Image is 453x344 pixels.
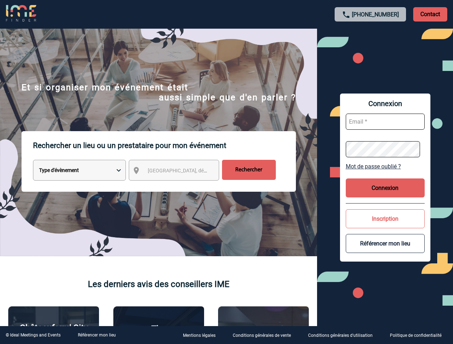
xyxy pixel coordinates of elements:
a: Mentions légales [177,332,227,339]
input: Rechercher [222,160,276,180]
img: call-24-px.png [342,10,350,19]
p: Contact [413,7,447,21]
p: Mentions légales [183,333,216,338]
p: Rechercher un lieu ou un prestataire pour mon événement [33,131,296,160]
input: Email * [346,114,425,130]
a: Référencer mon lieu [78,333,116,338]
a: Conditions générales d'utilisation [302,332,384,339]
button: Connexion [346,178,425,197]
p: Conditions générales d'utilisation [308,333,373,338]
p: Politique de confidentialité [390,333,442,338]
button: Inscription [346,209,425,228]
a: [PHONE_NUMBER] [352,11,399,18]
p: Châteauform' City [GEOGRAPHIC_DATA] [12,323,95,343]
a: Conditions générales de vente [227,332,302,339]
a: Politique de confidentialité [384,332,453,339]
div: © Ideal Meetings and Events [6,333,61,338]
span: [GEOGRAPHIC_DATA], département, région... [148,168,247,173]
p: The [GEOGRAPHIC_DATA] [117,324,200,344]
button: Référencer mon lieu [346,234,425,253]
span: Connexion [346,99,425,108]
p: Conditions générales de vente [233,333,291,338]
a: Mot de passe oublié ? [346,163,425,170]
p: Agence 2ISD [239,325,288,335]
